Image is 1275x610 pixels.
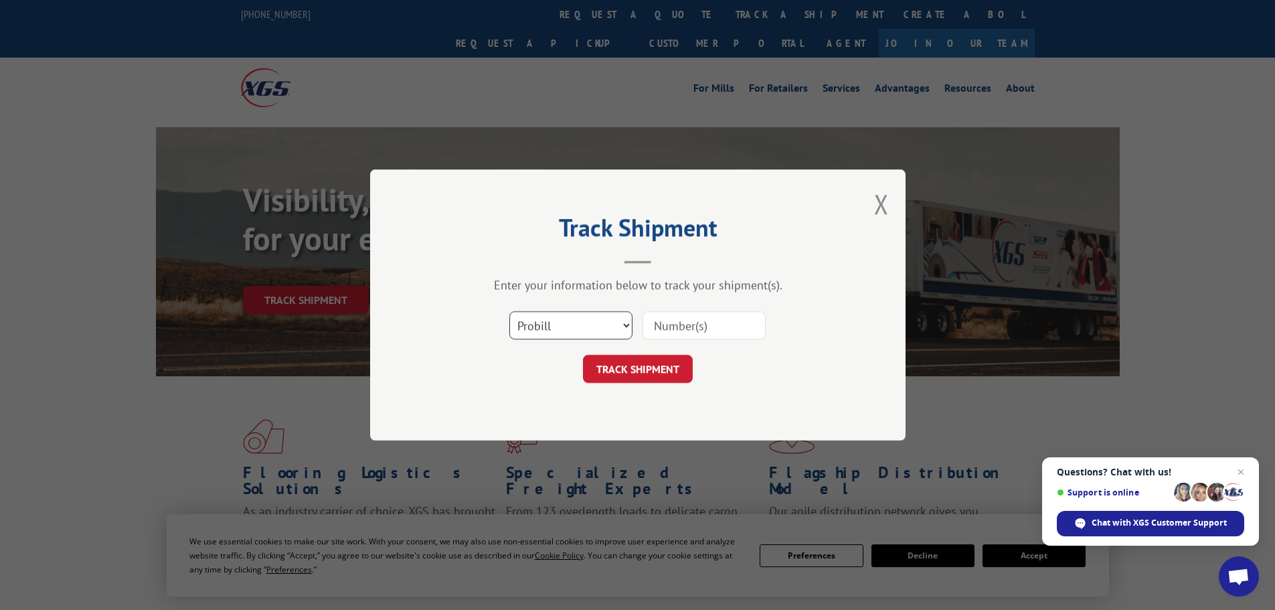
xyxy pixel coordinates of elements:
[874,186,889,222] button: Close modal
[583,355,693,383] button: TRACK SHIPMENT
[1057,487,1169,498] span: Support is online
[437,218,839,244] h2: Track Shipment
[437,277,839,293] div: Enter your information below to track your shipment(s).
[1057,467,1244,477] span: Questions? Chat with us!
[1092,517,1227,529] span: Chat with XGS Customer Support
[643,311,766,339] input: Number(s)
[1057,511,1244,536] span: Chat with XGS Customer Support
[1219,556,1259,597] a: Open chat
